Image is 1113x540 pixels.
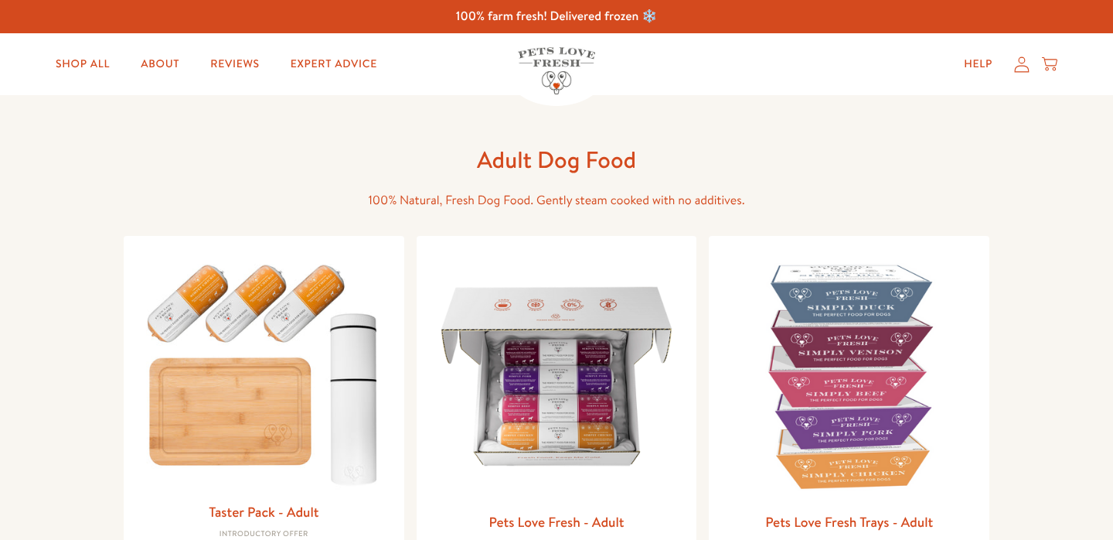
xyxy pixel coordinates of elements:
img: Pets Love Fresh - Adult [429,248,685,504]
a: Pets Love Fresh - Adult [488,512,624,531]
div: Introductory Offer [136,530,392,539]
img: Taster Pack - Adult [136,248,392,494]
img: Pets Love Fresh [518,47,595,94]
a: Expert Advice [278,49,390,80]
span: 100% Natural, Fresh Dog Food. Gently steam cooked with no additives. [368,192,744,209]
a: Shop All [43,49,122,80]
h1: Adult Dog Food [309,145,804,175]
a: Help [951,49,1005,80]
a: Taster Pack - Adult [209,502,318,521]
a: About [128,49,192,80]
img: Pets Love Fresh Trays - Adult [721,248,977,504]
a: Pets Love Fresh Trays - Adult [765,512,933,531]
a: Reviews [198,49,271,80]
